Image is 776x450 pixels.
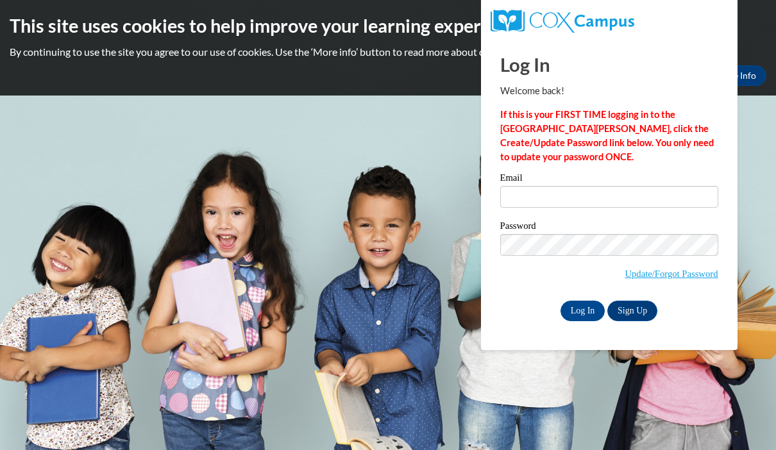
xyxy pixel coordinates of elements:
[10,45,766,59] p: By continuing to use the site you agree to our use of cookies. Use the ‘More info’ button to read...
[607,301,657,321] a: Sign Up
[500,84,718,98] p: Welcome back!
[500,173,718,186] label: Email
[500,109,714,162] strong: If this is your FIRST TIME logging in to the [GEOGRAPHIC_DATA][PERSON_NAME], click the Create/Upd...
[500,221,718,234] label: Password
[561,301,605,321] input: Log In
[500,51,718,78] h1: Log In
[625,269,718,279] a: Update/Forgot Password
[10,13,766,38] h2: This site uses cookies to help improve your learning experience.
[491,10,634,33] img: COX Campus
